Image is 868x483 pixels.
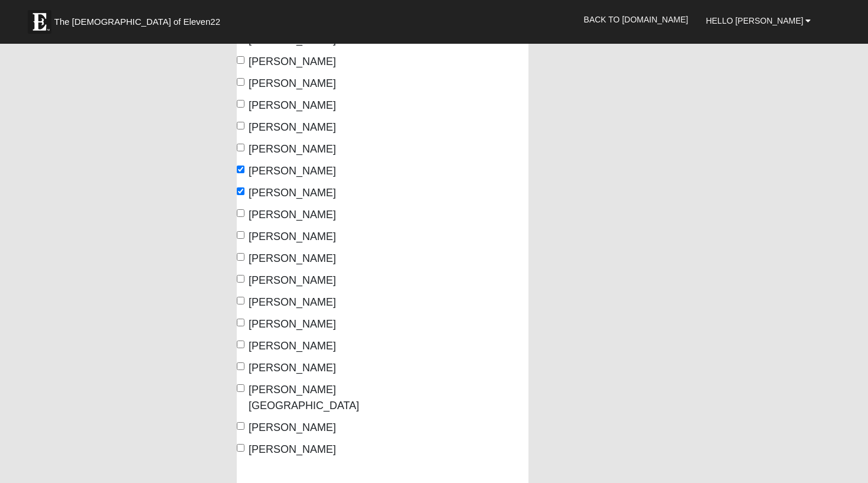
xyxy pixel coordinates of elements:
[237,56,244,64] input: [PERSON_NAME]
[237,231,244,239] input: [PERSON_NAME]
[237,166,244,173] input: [PERSON_NAME]
[249,252,336,264] span: [PERSON_NAME]
[237,422,244,430] input: [PERSON_NAME]
[249,384,359,411] span: [PERSON_NAME][GEOGRAPHIC_DATA]
[249,99,336,111] span: [PERSON_NAME]
[249,274,336,286] span: [PERSON_NAME]
[706,16,803,25] span: Hello [PERSON_NAME]
[237,144,244,151] input: [PERSON_NAME]
[54,16,220,28] span: The [DEMOGRAPHIC_DATA] of Eleven22
[249,318,336,330] span: [PERSON_NAME]
[249,422,336,433] span: [PERSON_NAME]
[237,297,244,304] input: [PERSON_NAME]
[237,362,244,370] input: [PERSON_NAME]
[697,6,820,35] a: Hello [PERSON_NAME]
[237,253,244,261] input: [PERSON_NAME]
[22,4,258,34] a: The [DEMOGRAPHIC_DATA] of Eleven22
[237,384,244,392] input: [PERSON_NAME][GEOGRAPHIC_DATA]
[575,5,697,34] a: Back to [DOMAIN_NAME]
[249,143,336,155] span: [PERSON_NAME]
[249,362,336,374] span: [PERSON_NAME]
[237,209,244,217] input: [PERSON_NAME]
[237,78,244,86] input: [PERSON_NAME]
[249,209,336,221] span: [PERSON_NAME]
[237,341,244,348] input: [PERSON_NAME]
[28,10,51,34] img: Eleven22 logo
[249,165,336,177] span: [PERSON_NAME]
[249,443,336,455] span: [PERSON_NAME]
[249,56,336,67] span: [PERSON_NAME]
[237,275,244,283] input: [PERSON_NAME]
[249,340,336,352] span: [PERSON_NAME]
[249,77,336,89] span: [PERSON_NAME]
[249,121,336,133] span: [PERSON_NAME]
[249,296,336,308] span: [PERSON_NAME]
[249,231,336,242] span: [PERSON_NAME]
[249,187,336,199] span: [PERSON_NAME]
[237,187,244,195] input: [PERSON_NAME]
[237,444,244,452] input: [PERSON_NAME]
[237,122,244,129] input: [PERSON_NAME]
[237,319,244,326] input: [PERSON_NAME]
[237,100,244,108] input: [PERSON_NAME]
